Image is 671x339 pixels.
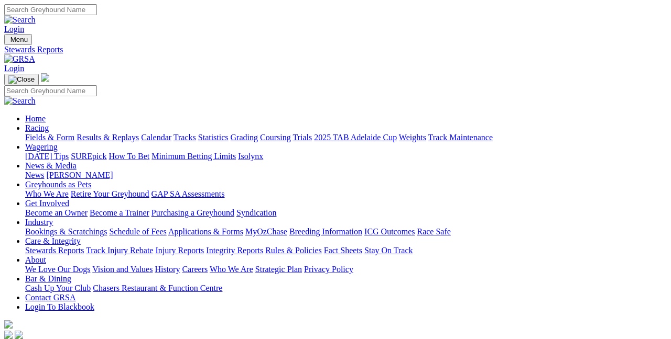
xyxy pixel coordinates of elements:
[86,246,153,255] a: Track Injury Rebate
[25,236,81,245] a: Care & Integrity
[25,284,667,293] div: Bar & Dining
[210,265,253,274] a: Who We Are
[155,265,180,274] a: History
[25,302,94,311] a: Login To Blackbook
[364,246,413,255] a: Stay On Track
[4,15,36,25] img: Search
[182,265,208,274] a: Careers
[4,96,36,106] img: Search
[4,331,13,339] img: facebook.svg
[255,265,302,274] a: Strategic Plan
[71,152,106,161] a: SUREpick
[25,284,91,292] a: Cash Up Your Club
[25,218,53,227] a: Industry
[4,74,39,85] button: Toggle navigation
[364,227,415,236] a: ICG Outcomes
[155,246,204,255] a: Injury Reports
[4,320,13,329] img: logo-grsa-white.png
[4,45,667,54] a: Stewards Reports
[260,133,291,142] a: Coursing
[4,54,35,64] img: GRSA
[15,331,23,339] img: twitter.svg
[428,133,493,142] a: Track Maintenance
[25,114,46,123] a: Home
[314,133,397,142] a: 2025 TAB Adelaide Cup
[10,36,28,43] span: Menu
[25,133,74,142] a: Fields & Form
[245,227,287,236] a: MyOzChase
[25,208,88,217] a: Become an Owner
[25,246,84,255] a: Stewards Reports
[4,64,24,73] a: Login
[206,246,263,255] a: Integrity Reports
[25,274,71,283] a: Bar & Dining
[25,161,77,170] a: News & Media
[92,265,153,274] a: Vision and Values
[109,227,166,236] a: Schedule of Fees
[151,208,234,217] a: Purchasing a Greyhound
[293,133,312,142] a: Trials
[417,227,450,236] a: Race Safe
[265,246,322,255] a: Rules & Policies
[231,133,258,142] a: Grading
[399,133,426,142] a: Weights
[198,133,229,142] a: Statistics
[25,199,69,208] a: Get Involved
[25,227,667,236] div: Industry
[25,208,667,218] div: Get Involved
[236,208,276,217] a: Syndication
[4,25,24,33] a: Login
[90,208,149,217] a: Become a Trainer
[25,189,69,198] a: Who We Are
[25,246,667,255] div: Care & Integrity
[25,133,667,142] div: Racing
[93,284,222,292] a: Chasers Restaurant & Function Centre
[4,4,97,15] input: Search
[25,265,667,274] div: About
[25,255,46,264] a: About
[151,152,236,161] a: Minimum Betting Limits
[25,265,90,274] a: We Love Our Dogs
[151,189,225,198] a: GAP SA Assessments
[46,171,113,179] a: [PERSON_NAME]
[25,227,107,236] a: Bookings & Scratchings
[25,293,75,302] a: Contact GRSA
[25,171,44,179] a: News
[25,189,667,199] div: Greyhounds as Pets
[25,142,58,151] a: Wagering
[304,265,353,274] a: Privacy Policy
[141,133,171,142] a: Calendar
[4,85,97,96] input: Search
[25,180,91,189] a: Greyhounds as Pets
[238,152,263,161] a: Isolynx
[25,152,69,161] a: [DATE] Tips
[8,75,35,84] img: Close
[25,123,49,132] a: Racing
[25,152,667,161] div: Wagering
[4,34,32,45] button: Toggle navigation
[41,73,49,82] img: logo-grsa-white.png
[71,189,149,198] a: Retire Your Greyhound
[25,171,667,180] div: News & Media
[289,227,362,236] a: Breeding Information
[109,152,150,161] a: How To Bet
[77,133,139,142] a: Results & Replays
[174,133,196,142] a: Tracks
[168,227,243,236] a: Applications & Forms
[324,246,362,255] a: Fact Sheets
